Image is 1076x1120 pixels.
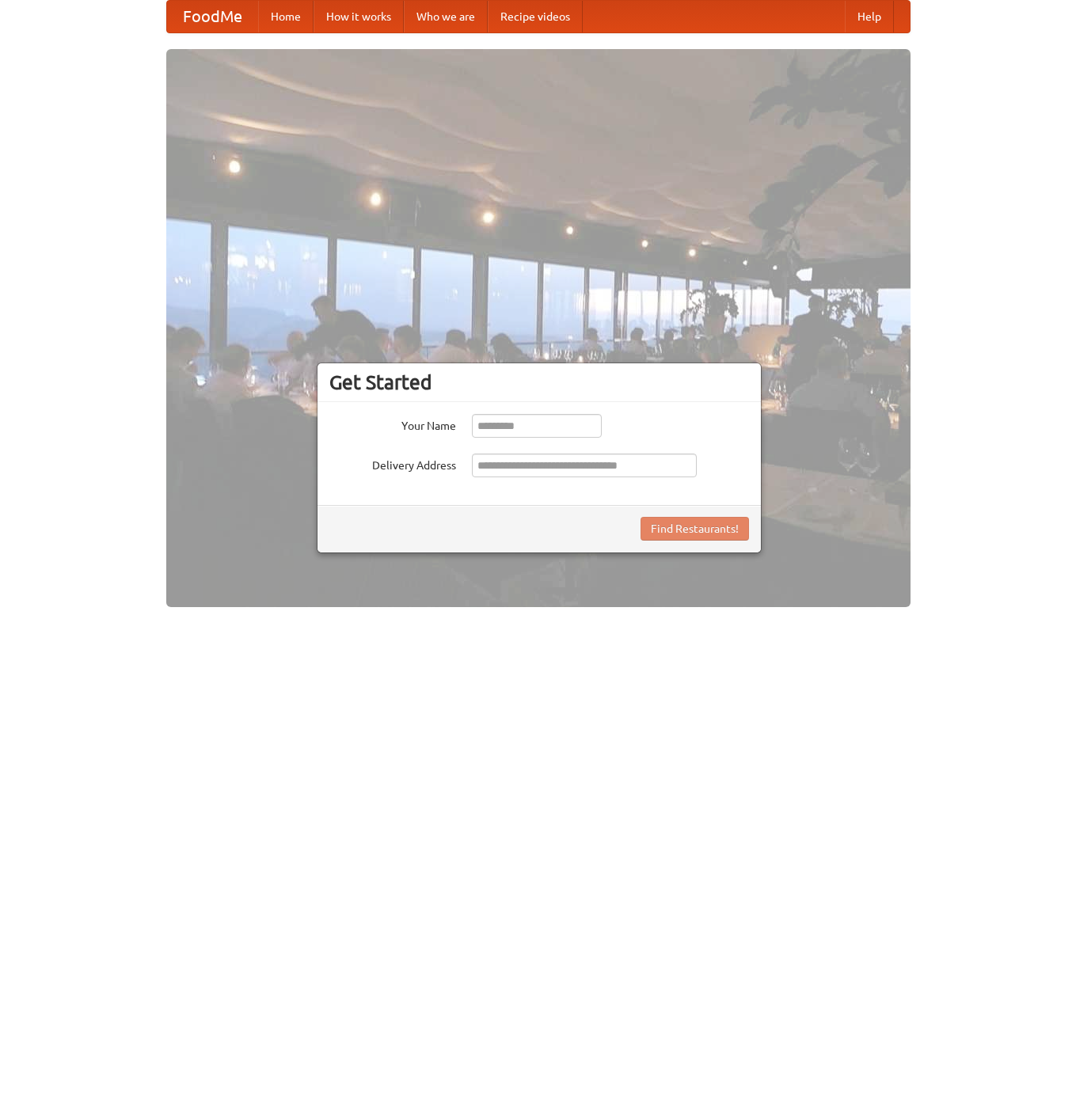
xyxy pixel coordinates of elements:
[641,517,749,541] button: Find Restaurants!
[488,1,583,32] a: Recipe videos
[404,1,488,32] a: Who we are
[845,1,894,32] a: Help
[329,414,456,434] label: Your Name
[329,370,749,394] h3: Get Started
[167,1,258,32] a: FoodMe
[314,1,404,32] a: How it works
[329,454,456,473] label: Delivery Address
[258,1,314,32] a: Home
